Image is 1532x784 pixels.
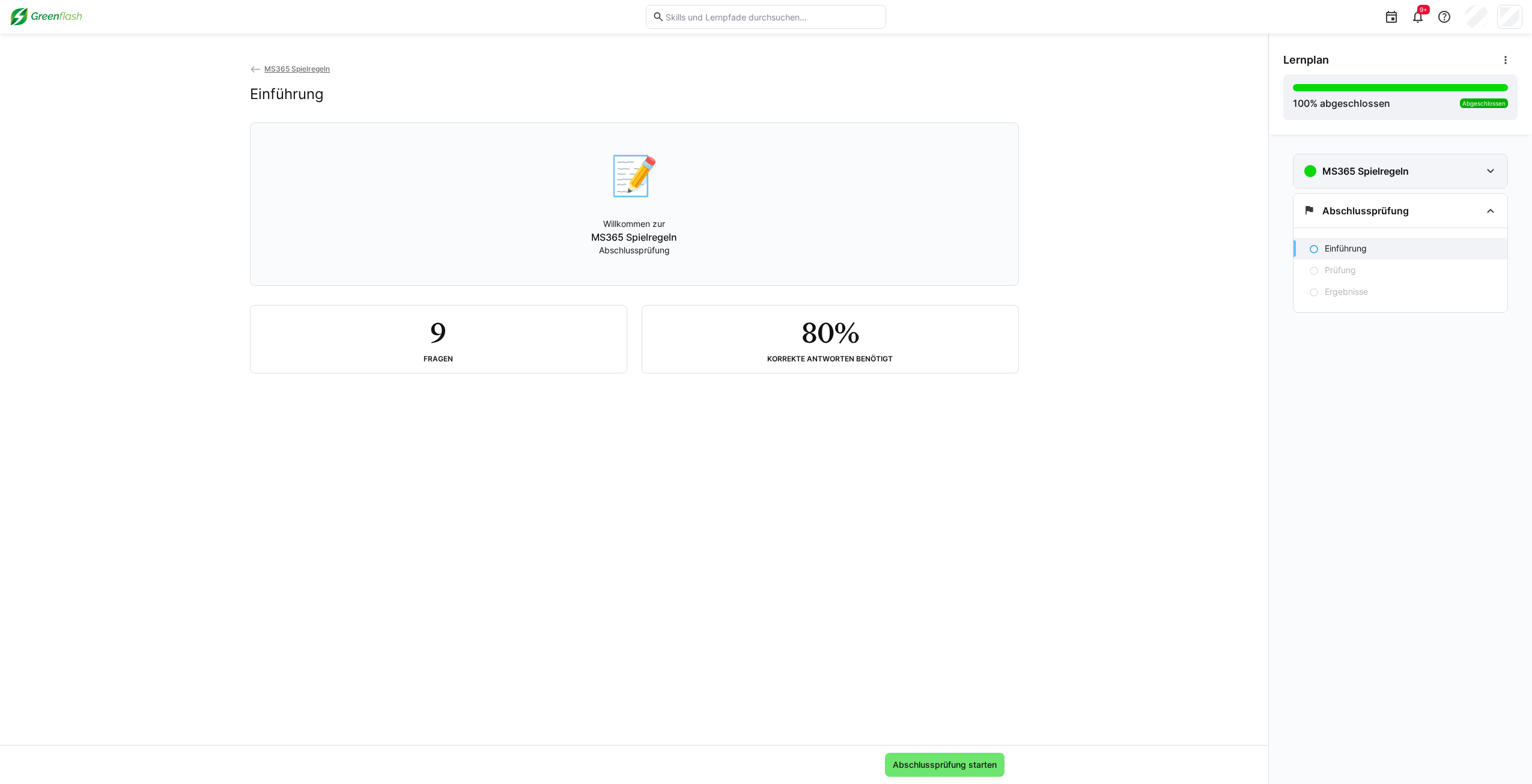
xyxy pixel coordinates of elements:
[1283,53,1329,67] span: Lernplan
[1293,97,1310,109] span: 100
[1325,264,1356,276] p: Prüfung
[250,85,324,103] h2: Einführung
[250,64,330,73] a: MS365 Spielregeln
[610,152,658,199] div: 📝
[599,244,670,256] p: Abschlussprüfung
[1325,286,1368,298] p: Ergebnisse
[767,355,893,363] div: Korrekte Antworten benötigt
[664,11,880,22] input: Skills und Lernpfade durchsuchen…
[1325,243,1367,255] p: Einführung
[603,218,665,230] p: Willkommen zur
[801,315,858,350] h2: 80%
[1322,205,1409,217] h3: Abschlussprüfung
[1420,6,1427,13] span: 9+
[885,753,1005,777] button: Abschlussprüfung starten
[430,315,446,350] h2: 9
[264,64,330,73] span: MS365 Spielregeln
[1293,96,1390,110] div: % abgeschlossen
[1462,100,1506,107] span: Abgeschlossen
[591,230,677,244] p: MS365 Spielregeln
[891,759,999,771] span: Abschlussprüfung starten
[1322,165,1409,177] h3: MS365 Spielregeln
[424,355,453,363] div: Fragen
